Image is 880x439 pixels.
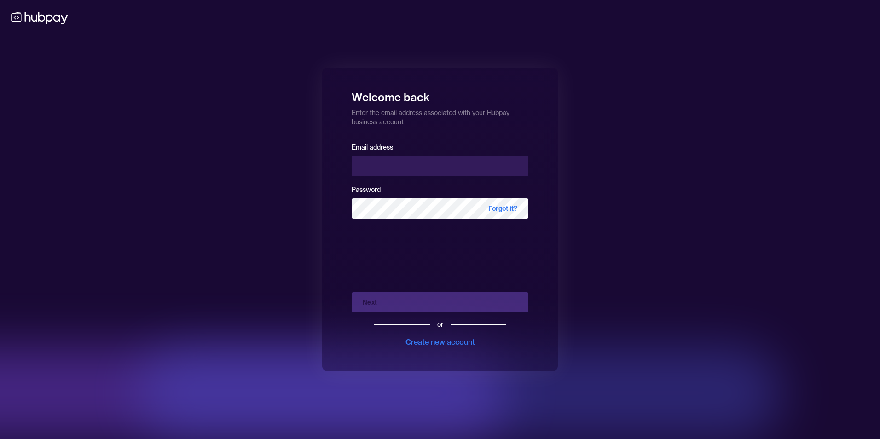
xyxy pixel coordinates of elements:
[477,198,528,219] span: Forgot it?
[352,84,528,104] h1: Welcome back
[405,336,475,347] div: Create new account
[437,320,443,329] div: or
[352,185,381,194] label: Password
[352,104,528,127] p: Enter the email address associated with your Hubpay business account
[352,143,393,151] label: Email address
